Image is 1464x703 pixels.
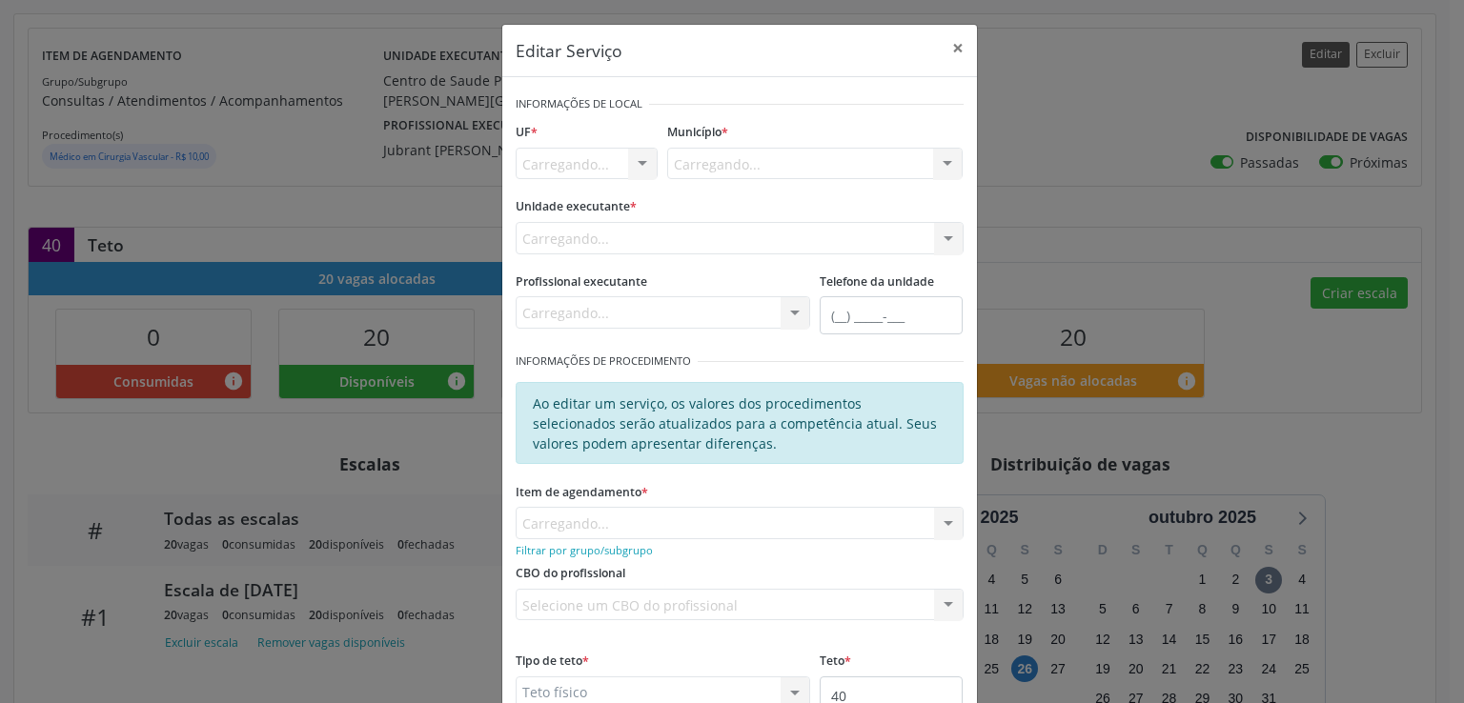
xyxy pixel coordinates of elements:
label: Profissional executante [516,268,647,297]
h5: Editar Serviço [516,38,622,63]
small: Informações de Local [516,96,642,112]
small: Filtrar por grupo/subgrupo [516,543,653,557]
label: Unidade executante [516,192,637,222]
label: UF [516,118,538,148]
label: Tipo de teto [516,647,589,676]
label: Item de agendamento [516,477,648,507]
label: CBO do profissional [516,559,625,589]
div: Ao editar um serviço, os valores dos procedimentos selecionados serão atualizados para a competên... [516,382,964,464]
label: Telefone da unidade [820,268,934,297]
button: Close [939,25,977,71]
small: Informações de Procedimento [516,353,691,370]
label: Município [667,118,728,148]
a: Filtrar por grupo/subgrupo [516,540,653,558]
label: Teto [820,647,851,676]
input: (__) _____-___ [820,296,963,334]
